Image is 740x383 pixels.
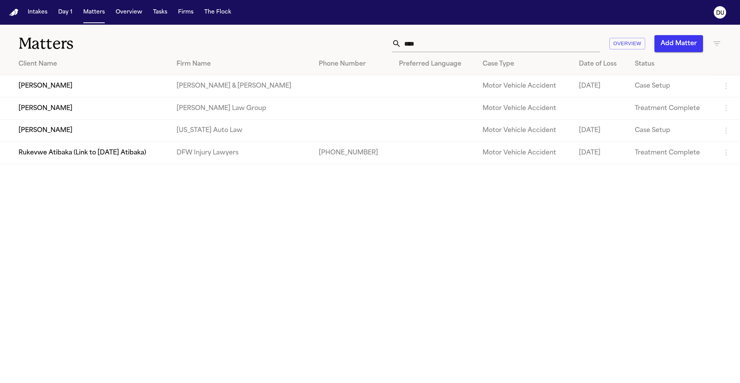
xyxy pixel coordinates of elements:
button: Tasks [150,5,170,19]
td: DFW Injury Lawyers [170,142,313,164]
div: Client Name [18,59,164,69]
button: Day 1 [55,5,76,19]
td: Case Setup [629,119,715,141]
div: Firm Name [177,59,306,69]
td: Motor Vehicle Accident [476,119,572,141]
td: [PHONE_NUMBER] [313,142,393,164]
div: Preferred Language [399,59,470,69]
button: Add Matter [654,35,703,52]
button: Overview [113,5,145,19]
td: [PERSON_NAME] Law Group [170,97,313,119]
button: Intakes [25,5,50,19]
td: [DATE] [573,75,629,97]
div: Case Type [483,59,566,69]
button: The Flock [201,5,234,19]
button: Firms [175,5,197,19]
td: Treatment Complete [629,97,715,119]
td: Motor Vehicle Accident [476,142,572,164]
td: Motor Vehicle Accident [476,75,572,97]
td: [DATE] [573,119,629,141]
a: Home [9,9,18,16]
td: [US_STATE] Auto Law [170,119,313,141]
td: [DATE] [573,142,629,164]
h1: Matters [18,34,223,53]
button: Overview [609,38,645,50]
div: Date of Loss [579,59,622,69]
button: Matters [80,5,108,19]
td: Motor Vehicle Accident [476,97,572,119]
div: Phone Number [319,59,387,69]
img: Finch Logo [9,9,18,16]
td: [PERSON_NAME] & [PERSON_NAME] [170,75,313,97]
div: Status [635,59,709,69]
td: Treatment Complete [629,142,715,164]
td: Case Setup [629,75,715,97]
